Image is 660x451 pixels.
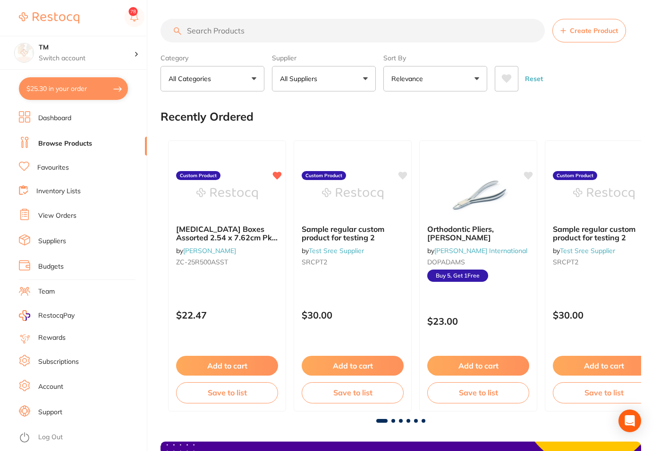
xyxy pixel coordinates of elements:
[570,27,618,34] span: Create Product
[302,171,346,180] label: Custom Product
[553,310,655,320] p: $30.00
[19,430,144,445] button: Log Out
[302,382,404,403] button: Save to list
[38,139,92,148] a: Browse Products
[272,66,376,91] button: All Suppliers
[38,114,71,123] a: Dashboard
[19,12,79,24] img: Restocq Logo
[302,225,404,242] b: Sample regular custom product for testing 2
[427,258,529,266] small: DOPADAMS
[302,310,404,320] p: $30.00
[37,163,69,172] a: Favourites
[19,310,75,321] a: RestocqPay
[38,311,75,320] span: RestocqPay
[302,246,364,255] span: by
[302,258,404,266] small: SRCPT2
[39,54,134,63] p: Switch account
[39,43,134,52] h4: TM
[427,382,529,403] button: Save to list
[383,54,487,62] label: Sort By
[38,433,63,442] a: Log Out
[161,110,254,123] h2: Recently Ordered
[427,246,527,255] span: by
[19,77,128,100] button: $25.30 in your order
[169,74,215,83] p: All Categories
[522,66,546,91] button: Reset
[391,74,427,83] p: Relevance
[176,258,278,266] small: ZC-25R500ASST
[161,66,264,91] button: All Categories
[38,262,64,271] a: Budgets
[36,187,81,196] a: Inventory Lists
[302,356,404,376] button: Add to cart
[618,410,641,432] div: Open Intercom Messenger
[280,74,321,83] p: All Suppliers
[553,171,597,180] label: Custom Product
[176,310,278,320] p: $22.47
[427,356,529,376] button: Add to cart
[176,382,278,403] button: Save to list
[176,246,236,255] span: by
[553,225,655,242] b: Sample regular custom product for testing 2
[15,43,34,62] img: TM
[309,246,364,255] a: Test Sree Supplier
[161,19,545,42] input: Search Products
[38,237,66,246] a: Suppliers
[38,211,76,221] a: View Orders
[383,66,487,91] button: Relevance
[38,382,63,392] a: Account
[38,357,79,367] a: Subscriptions
[161,54,264,62] label: Category
[272,54,376,62] label: Supplier
[552,19,626,42] button: Create Product
[196,170,258,217] img: Retainer Boxes Assorted 2.54 x 7.62cm Pk of 12
[573,170,635,217] img: Sample regular custom product for testing 2
[553,356,655,376] button: Add to cart
[38,333,66,343] a: Rewards
[427,225,529,242] b: Orthodontic Pliers, Adams
[19,7,79,29] a: Restocq Logo
[427,270,488,282] span: Buy 5, Get 1 Free
[19,310,30,321] img: RestocqPay
[176,225,278,242] b: Retainer Boxes Assorted 2.54 x 7.62cm Pk of 12
[553,258,655,266] small: SRCPT2
[427,316,529,327] p: $23.00
[448,170,509,217] img: Orthodontic Pliers, Adams
[560,246,615,255] a: Test Sree Supplier
[553,246,615,255] span: by
[434,246,527,255] a: [PERSON_NAME] International
[38,408,62,417] a: Support
[176,171,220,180] label: Custom Product
[176,356,278,376] button: Add to cart
[553,382,655,403] button: Save to list
[38,287,55,296] a: Team
[183,246,236,255] a: [PERSON_NAME]
[322,170,383,217] img: Sample regular custom product for testing 2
